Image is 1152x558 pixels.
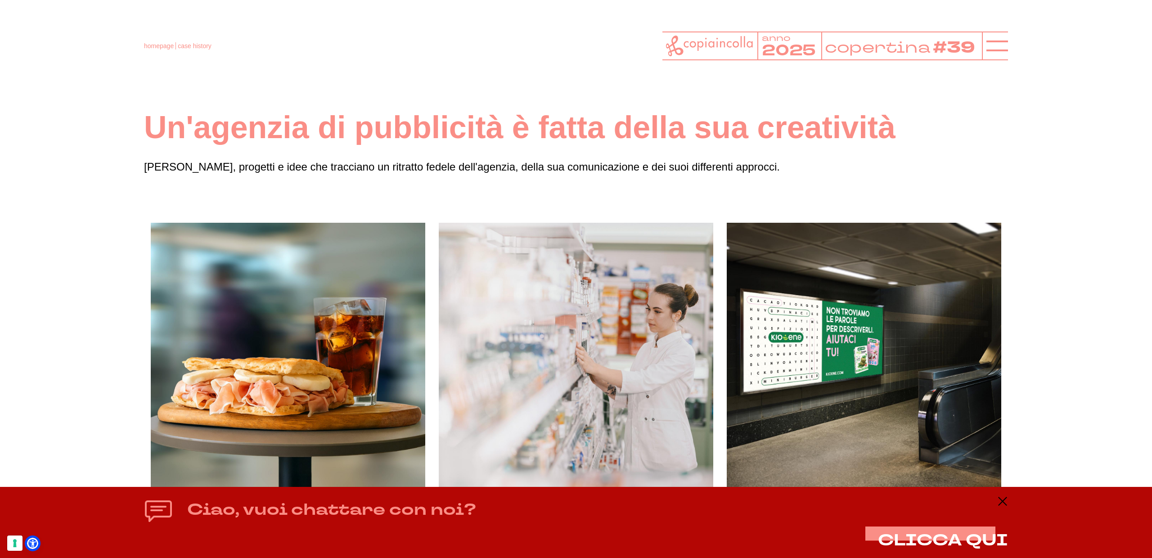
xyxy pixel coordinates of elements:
button: Le tue preferenze relative al consenso per le tecnologie di tracciamento [7,535,22,551]
img: tab_keywords_by_traffic_grey.svg [93,52,100,59]
tspan: 2025 [762,40,816,61]
a: homepage [144,42,174,49]
h1: Un'agenzia di pubblicità è fatta della sua creatività [144,108,1008,148]
div: Keyword (traffico) [103,53,146,59]
span: CLICCA QUI [878,530,1008,551]
img: website_grey.svg [14,23,22,31]
tspan: copertina [825,37,932,58]
span: case history [178,42,211,49]
div: v 4.0.25 [25,14,44,22]
tspan: #39 [935,37,977,59]
button: CLICCA QUI [878,532,1008,549]
img: logo_orange.svg [14,14,22,22]
img: tab_domain_overview_orange.svg [38,52,45,59]
div: [PERSON_NAME]: [DOMAIN_NAME] [23,23,129,31]
tspan: anno [762,32,791,44]
h4: Ciao, vuoi chattare con noi? [187,499,476,521]
p: [PERSON_NAME], progetti e idee che tracciano un ritratto fedele dell'agenzia, della sua comunicaz... [144,158,1008,175]
div: Dominio [48,53,69,59]
a: Open Accessibility Menu [27,538,38,549]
